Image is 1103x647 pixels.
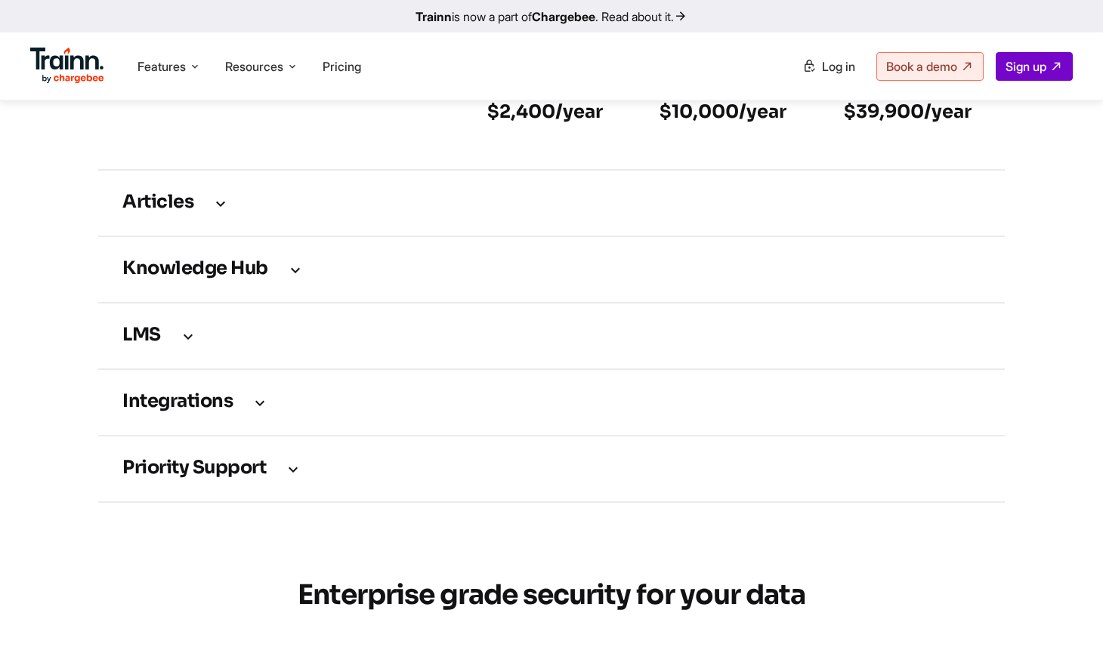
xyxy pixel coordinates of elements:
h6: $10,000/year [660,100,796,124]
span: Book a demo [886,59,957,74]
iframe: Chat Widget [1027,575,1103,647]
h2: Enterprise grade security for your data [280,571,823,620]
a: Sign up [996,52,1073,81]
b: Trainn [416,9,452,24]
h3: Guides creation [122,128,981,145]
h6: $2,400/year [487,100,611,124]
b: Chargebee [532,9,595,24]
img: Trainn Logo [30,48,104,84]
h3: Knowledge Hub [122,261,981,278]
h3: Priority support [122,461,981,477]
a: Log in [793,53,864,80]
span: Features [137,58,186,75]
span: Sign up [1006,59,1046,74]
h3: Integrations [122,394,981,411]
h6: $39,900/year [844,100,981,124]
a: Book a demo [876,52,984,81]
span: Log in [822,59,855,74]
span: Resources [225,58,283,75]
a: Pricing [323,59,361,74]
h3: Articles [122,195,981,211]
h3: LMS [122,328,981,344]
